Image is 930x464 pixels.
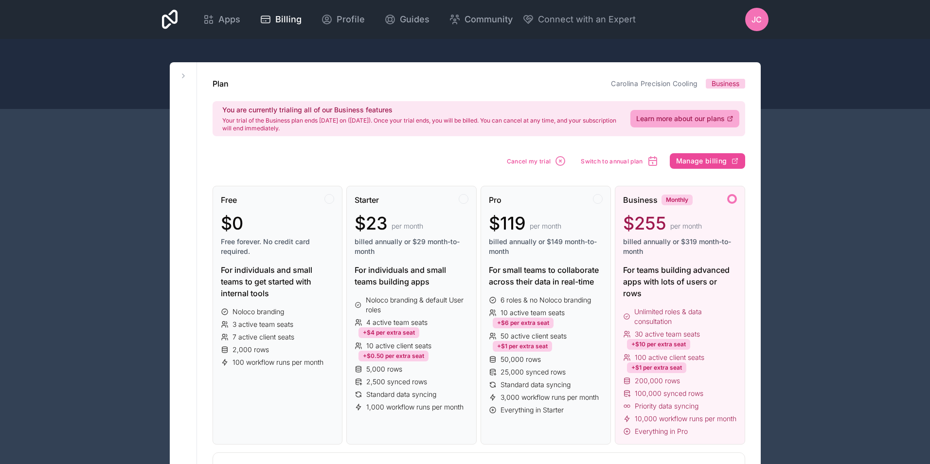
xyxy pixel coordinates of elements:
[232,307,284,317] span: Noloco branding
[577,152,662,170] button: Switch to annual plan
[501,393,599,402] span: 3,000 workflow runs per month
[489,237,603,256] span: billed annually or $149 month-to-month
[634,307,736,326] span: Unlimited roles & data consultation
[221,194,237,206] span: Free
[501,295,591,305] span: 6 roles & no Noloco branding
[441,9,520,30] a: Community
[465,13,513,26] span: Community
[501,367,566,377] span: 25,000 synced rows
[627,362,686,373] div: +$1 per extra seat
[221,264,335,299] div: For individuals and small teams to get started with internal tools
[623,264,737,299] div: For teams building advanced apps with lots of users or rows
[670,221,702,231] span: per month
[366,390,436,399] span: Standard data syncing
[366,295,468,315] span: Noloco branding & default User roles
[636,114,725,124] span: Learn more about our plans
[221,214,243,233] span: $0
[232,332,294,342] span: 7 active client seats
[635,401,698,411] span: Priority data syncing
[400,13,429,26] span: Guides
[635,389,703,398] span: 100,000 synced rows
[366,377,427,387] span: 2,500 synced rows
[392,221,423,231] span: per month
[355,194,379,206] span: Starter
[712,79,739,89] span: Business
[218,13,240,26] span: Apps
[232,357,323,367] span: 100 workflow runs per month
[275,13,302,26] span: Billing
[623,194,658,206] span: Business
[501,308,565,318] span: 10 active team seats
[489,194,501,206] span: Pro
[493,341,552,352] div: +$1 per extra seat
[355,237,468,256] span: billed annually or $29 month-to-month
[366,318,428,327] span: 4 active team seats
[355,214,388,233] span: $23
[503,152,570,170] button: Cancel my trial
[358,327,419,338] div: +$4 per extra seat
[222,105,619,115] h2: You are currently trialing all of our Business features
[195,9,248,30] a: Apps
[489,214,526,233] span: $119
[522,13,636,26] button: Connect with an Expert
[501,331,567,341] span: 50 active client seats
[355,264,468,287] div: For individuals and small teams building apps
[635,329,700,339] span: 30 active team seats
[232,320,293,329] span: 3 active team seats
[358,351,429,361] div: +$0.50 per extra seat
[662,195,693,205] div: Monthly
[366,341,431,351] span: 10 active client seats
[313,9,373,30] a: Profile
[627,339,690,350] div: +$10 per extra seat
[611,79,697,88] a: Carolina Precision Cooling
[507,158,551,165] span: Cancel my trial
[213,78,229,89] h1: Plan
[623,237,737,256] span: billed annually or $319 month-to-month
[581,158,643,165] span: Switch to annual plan
[376,9,437,30] a: Guides
[252,9,309,30] a: Billing
[489,264,603,287] div: For small teams to collaborate across their data in real-time
[530,221,561,231] span: per month
[501,380,571,390] span: Standard data syncing
[501,405,564,415] span: Everything in Starter
[493,318,554,328] div: +$6 per extra seat
[635,414,736,424] span: 10,000 workflow runs per month
[501,355,541,364] span: 50,000 rows
[635,376,680,386] span: 200,000 rows
[538,13,636,26] span: Connect with an Expert
[635,427,688,436] span: Everything in Pro
[232,345,269,355] span: 2,000 rows
[623,214,666,233] span: $255
[751,14,762,25] span: JC
[221,237,335,256] span: Free forever. No credit card required.
[676,157,727,165] span: Manage billing
[337,13,365,26] span: Profile
[222,117,619,132] p: Your trial of the Business plan ends [DATE] on ([DATE]). Once your trial ends, you will be billed...
[635,353,704,362] span: 100 active client seats
[366,364,402,374] span: 5,000 rows
[366,402,464,412] span: 1,000 workflow runs per month
[670,153,745,169] button: Manage billing
[630,110,739,127] a: Learn more about our plans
